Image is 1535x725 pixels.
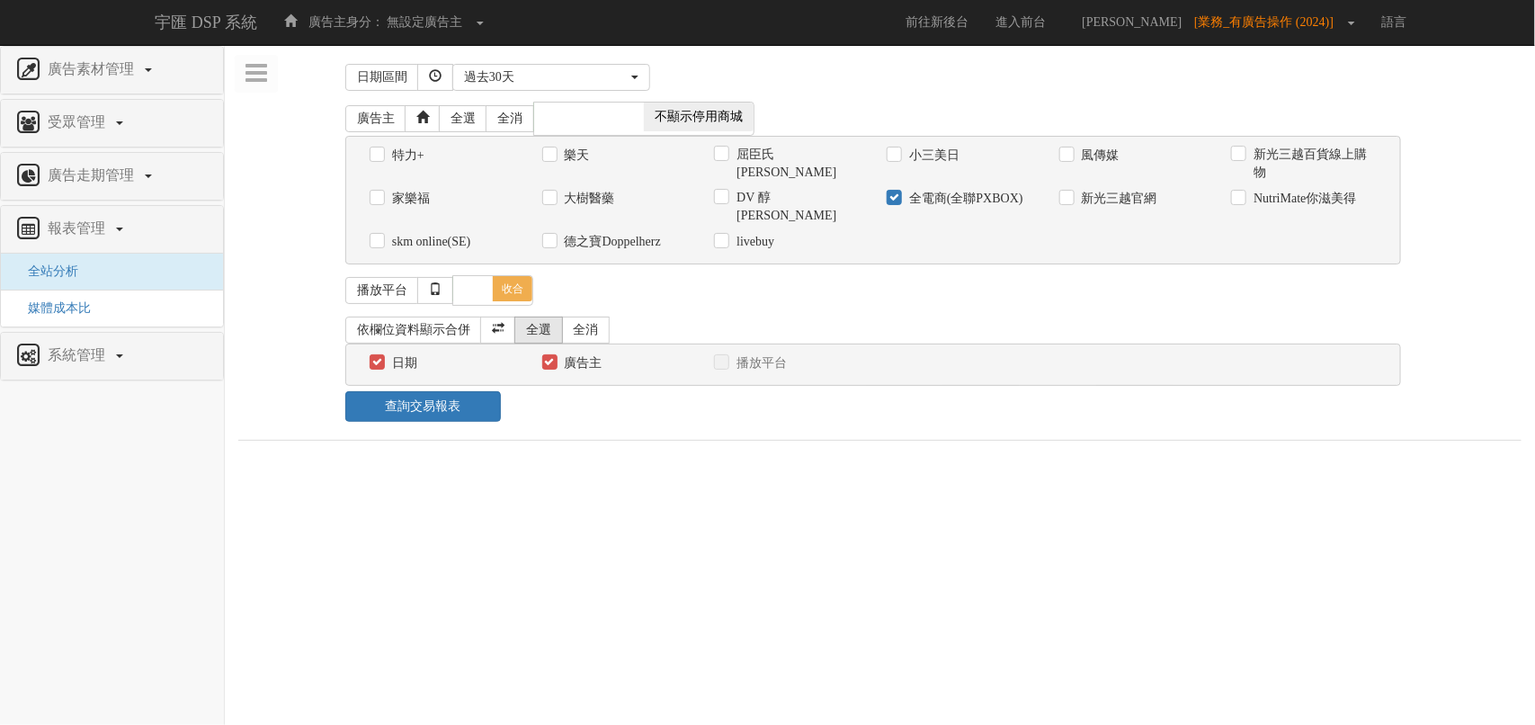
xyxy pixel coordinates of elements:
button: 過去30天 [452,64,650,91]
span: 系統管理 [43,347,114,362]
label: 大樹醫藥 [560,190,615,208]
label: 新光三越官網 [1077,190,1157,208]
a: 全選 [439,105,487,132]
span: 不顯示停用商城 [644,103,754,131]
label: livebuy [732,233,774,251]
label: DV 醇[PERSON_NAME] [732,189,860,225]
label: NutriMate你滋美得 [1249,190,1356,208]
label: skm online(SE) [388,233,471,251]
span: 無設定廣告主 [388,15,463,29]
a: 全站分析 [14,264,78,278]
a: 全消 [486,105,534,132]
a: 查詢交易報表 [345,391,501,422]
label: 廣告主 [560,354,602,372]
label: 特力+ [388,147,424,165]
a: 廣告素材管理 [14,56,210,85]
label: 風傳媒 [1077,147,1120,165]
span: [PERSON_NAME] [1073,15,1191,29]
a: 報表管理 [14,215,210,244]
div: 過去30天 [464,68,628,86]
label: 全電商(全聯PXBOX) [905,190,1023,208]
label: 小三美日 [905,147,959,165]
span: [業務_有廣告操作 (2024)] [1194,15,1343,29]
span: 廣告走期管理 [43,167,143,183]
span: 報表管理 [43,220,114,236]
a: 媒體成本比 [14,301,91,315]
a: 全消 [561,317,610,344]
a: 廣告走期管理 [14,162,210,191]
span: 廣告素材管理 [43,61,143,76]
label: 播放平台 [732,354,787,372]
a: 受眾管理 [14,109,210,138]
span: 廣告主身分： [308,15,384,29]
label: 德之寶Doppelherz [560,233,661,251]
a: 系統管理 [14,342,210,371]
label: 樂天 [560,147,590,165]
a: 全選 [514,317,563,344]
span: 受眾管理 [43,114,114,130]
label: 家樂福 [388,190,430,208]
label: 新光三越百貨線上購物 [1249,146,1377,182]
span: 收合 [493,276,532,301]
label: 日期 [388,354,417,372]
label: 屈臣氏[PERSON_NAME] [732,146,860,182]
